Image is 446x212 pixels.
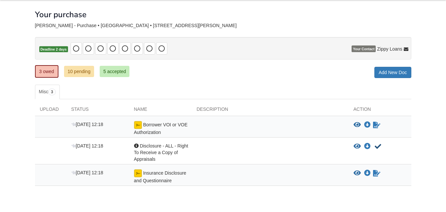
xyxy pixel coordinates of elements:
[35,85,60,99] a: Misc
[71,143,103,148] span: [DATE] 12:18
[354,143,361,150] button: View Disclosure - ALL - Right To Receive a Copy of Appraisals
[134,122,188,135] span: Borrower VOI or VOE Authorization
[134,143,188,162] span: Disclosure - ALL - Right To Receive a Copy of Appraisals
[48,89,56,95] span: 3
[364,122,371,128] a: Download Borrower VOI or VOE Authorization
[354,170,361,177] button: View Insurance Disclosure and Questionnaire
[35,65,58,78] a: 3 owed
[71,122,103,127] span: [DATE] 12:18
[35,23,411,28] div: [PERSON_NAME] - Purchase • [GEOGRAPHIC_DATA] • [STREET_ADDRESS][PERSON_NAME]
[349,106,411,116] div: Action
[100,66,130,77] a: 5 accepted
[66,106,129,116] div: Status
[374,67,411,78] a: Add New Doc
[364,171,371,176] a: Download Insurance Disclosure and Questionnaire
[129,106,192,116] div: Name
[134,170,187,183] span: Insurance Disclosure and Questionnaire
[364,144,371,149] a: Download Disclosure - ALL - Right To Receive a Copy of Appraisals
[372,121,381,129] a: Sign Form
[35,106,66,116] div: Upload
[377,46,402,52] span: Zippy Loans
[71,170,103,175] span: [DATE] 12:18
[192,106,349,116] div: Description
[352,46,376,52] span: Your Contact
[134,169,142,177] img: Ready for you to esign
[354,122,361,128] button: View Borrower VOI or VOE Authorization
[64,66,94,77] a: 10 pending
[134,121,142,129] img: Ready for you to esign
[374,143,382,150] button: Acknowledge receipt of document
[35,10,86,19] h1: Your purchase
[372,169,381,177] a: Sign Form
[39,46,68,53] span: Deadline 2 days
